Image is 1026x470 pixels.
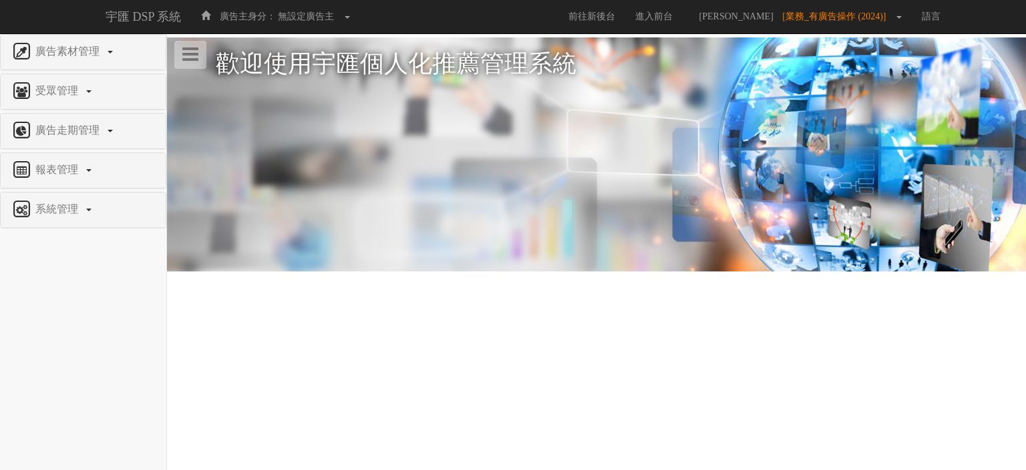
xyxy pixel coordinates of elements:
[278,11,334,21] span: 無設定廣告主
[220,11,276,21] span: 廣告主身分：
[693,11,780,21] span: [PERSON_NAME]
[11,41,156,63] a: 廣告素材管理
[11,199,156,221] a: 系統管理
[32,164,85,175] span: 報表管理
[32,124,106,136] span: 廣告走期管理
[32,45,106,57] span: 廣告素材管理
[32,85,85,96] span: 受眾管理
[32,203,85,215] span: 系統管理
[11,160,156,181] a: 報表管理
[216,51,977,78] h1: 歡迎使用宇匯個人化推薦管理系統
[11,81,156,102] a: 受眾管理
[11,120,156,142] a: 廣告走期管理
[782,11,892,21] span: [業務_有廣告操作 (2024)]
